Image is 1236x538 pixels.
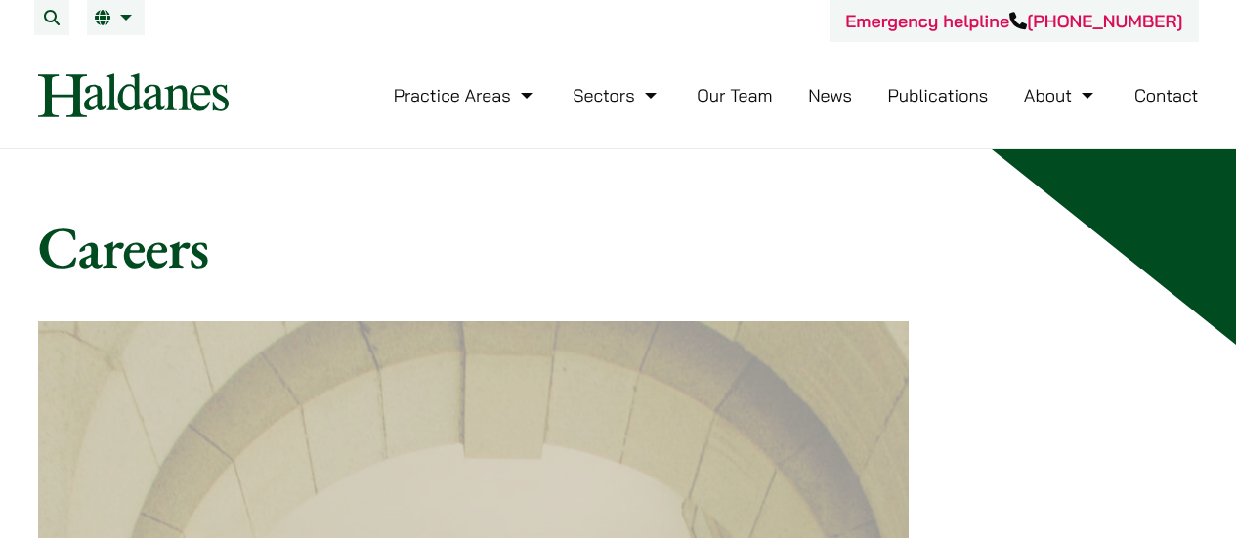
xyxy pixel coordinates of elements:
[808,84,852,106] a: News
[845,10,1182,32] a: Emergency helpline[PHONE_NUMBER]
[95,10,137,25] a: EN
[573,84,661,106] a: Sectors
[1024,84,1098,106] a: About
[697,84,772,106] a: Our Team
[38,212,1199,282] h1: Careers
[38,73,229,117] img: Logo of Haldanes
[1134,84,1199,106] a: Contact
[394,84,537,106] a: Practice Areas
[888,84,989,106] a: Publications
